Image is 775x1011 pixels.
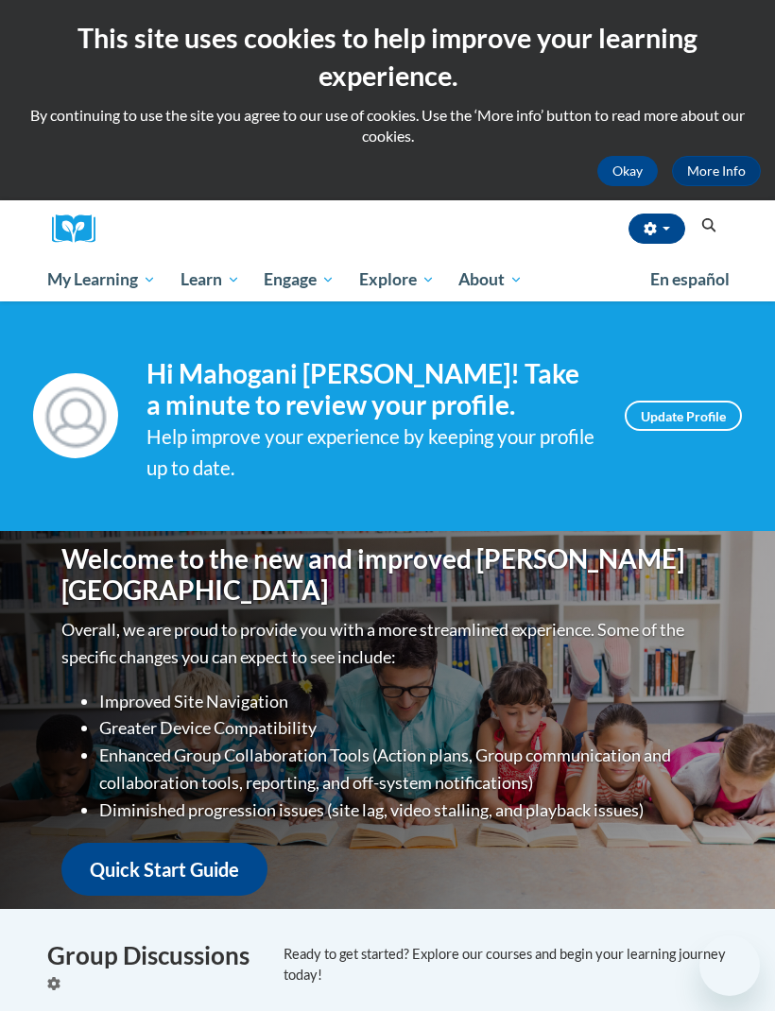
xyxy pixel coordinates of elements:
a: Learn [168,258,252,301]
a: Update Profile [625,401,742,431]
a: Quick Start Guide [61,843,267,897]
li: Diminished progression issues (site lag, video stalling, and playback issues) [99,797,714,824]
a: En español [638,260,742,300]
img: Profile Image [33,373,118,458]
span: Explore [359,268,435,291]
p: Overall, we are proud to provide you with a more streamlined experience. Some of the specific cha... [61,616,714,671]
h1: Welcome to the new and improved [PERSON_NAME][GEOGRAPHIC_DATA] [61,543,714,607]
a: My Learning [35,258,168,301]
a: More Info [672,156,761,186]
div: Help improve your experience by keeping your profile up to date. [146,421,596,484]
a: Cox Campus [52,214,109,244]
span: My Learning [47,268,156,291]
li: Enhanced Group Collaboration Tools (Action plans, Group communication and collaboration tools, re... [99,742,714,797]
button: Okay [597,156,658,186]
span: En español [650,269,730,289]
iframe: Button to launch messaging window [699,935,760,996]
button: Search [695,214,723,237]
button: Account Settings [629,214,685,244]
h4: Group Discussions [47,937,255,974]
span: About [458,268,523,291]
a: Explore [347,258,447,301]
div: Main menu [33,258,742,301]
a: About [447,258,536,301]
span: Engage [264,268,335,291]
span: Learn [181,268,240,291]
img: Logo brand [52,214,109,244]
p: By continuing to use the site you agree to our use of cookies. Use the ‘More info’ button to read... [14,105,761,146]
a: Engage [251,258,347,301]
li: Improved Site Navigation [99,688,714,715]
li: Greater Device Compatibility [99,714,714,742]
h4: Hi Mahogani [PERSON_NAME]! Take a minute to review your profile. [146,358,596,421]
h2: This site uses cookies to help improve your learning experience. [14,19,761,95]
